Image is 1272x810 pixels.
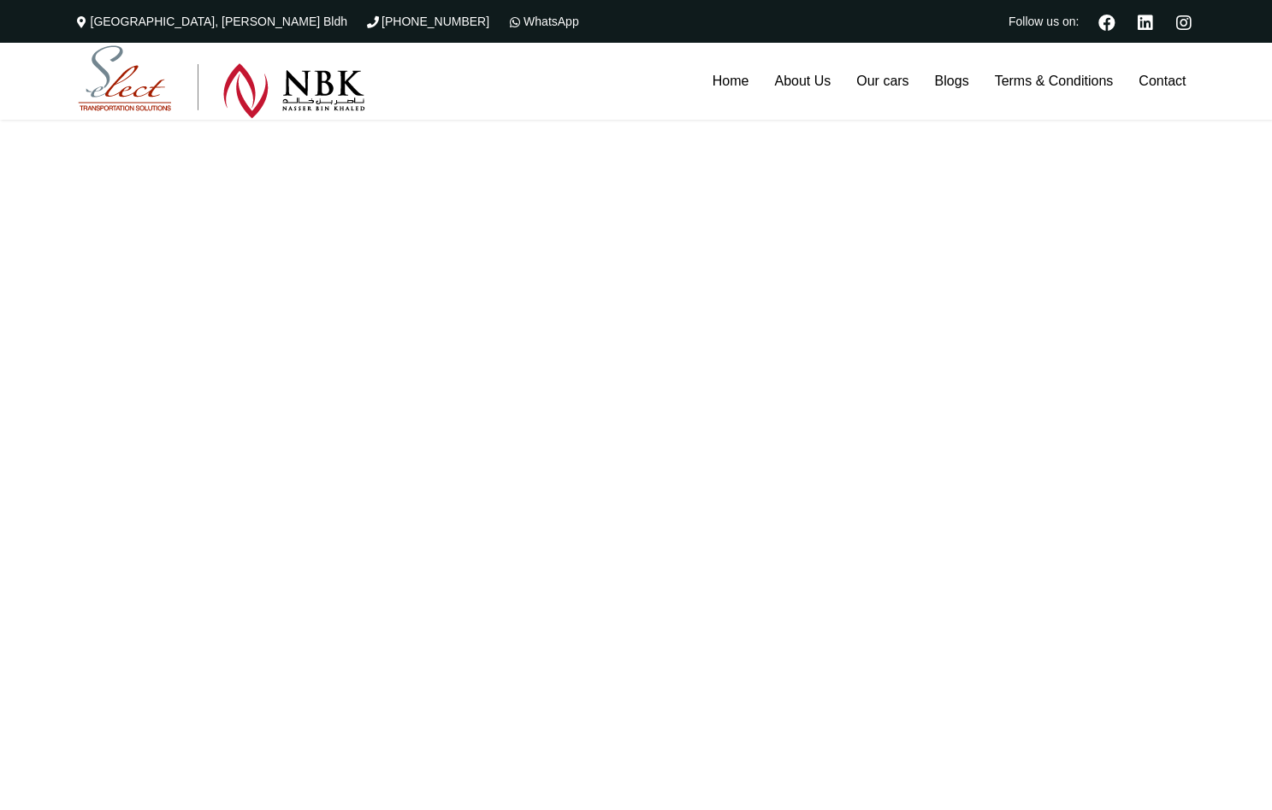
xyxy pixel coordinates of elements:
[1169,12,1199,31] a: Instagram
[78,45,365,119] img: Select Rent a Car
[506,15,579,28] a: WhatsApp
[982,43,1127,120] a: Terms & Conditions
[843,43,921,120] a: Our cars
[922,43,982,120] a: Blogs
[1092,12,1122,31] a: Facebook
[1131,12,1161,31] a: Linkedin
[761,43,843,120] a: About Us
[1126,43,1198,120] a: Contact
[700,43,762,120] a: Home
[364,15,489,28] a: [PHONE_NUMBER]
